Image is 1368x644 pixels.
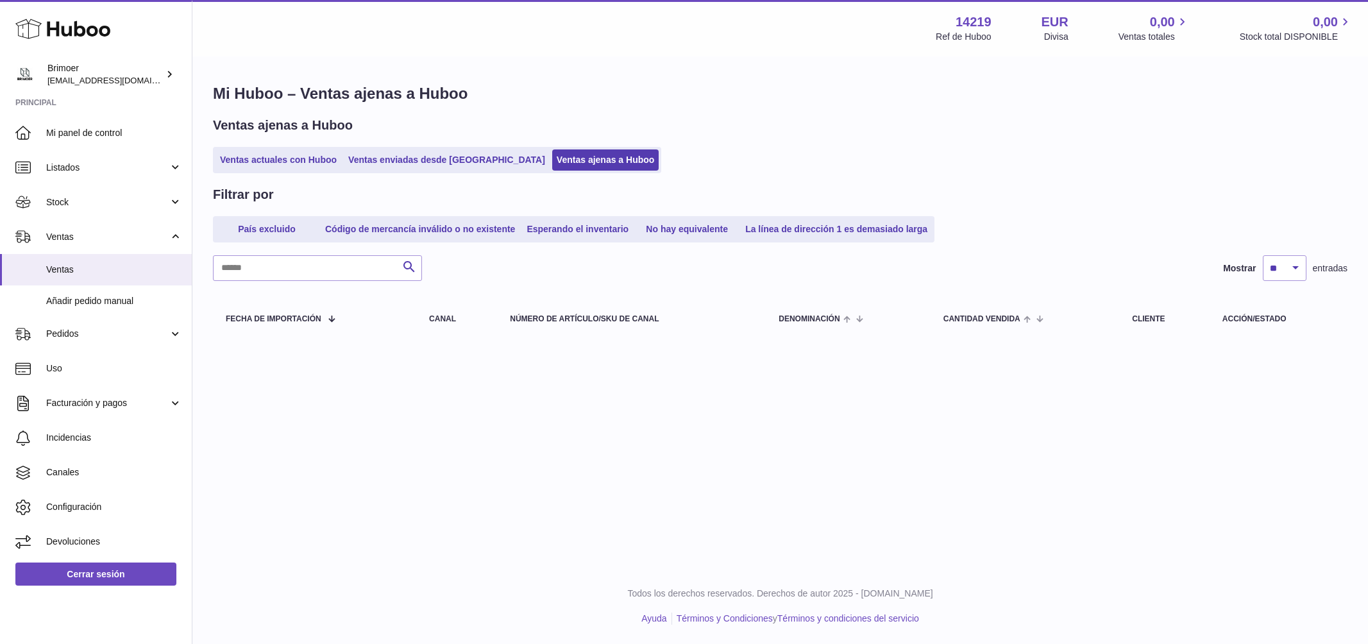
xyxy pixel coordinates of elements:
div: Divisa [1044,31,1068,43]
h1: Mi Huboo – Ventas ajenas a Huboo [213,83,1347,104]
h2: Filtrar por [213,186,273,203]
a: Ayuda [641,613,666,623]
li: y [672,613,919,625]
div: Cliente [1132,315,1197,323]
div: Acción/Estado [1222,315,1335,323]
span: Mi panel de control [46,127,182,139]
span: Devoluciones [46,536,182,548]
span: Listados [46,162,169,174]
a: Términos y Condiciones [677,613,773,623]
a: Ventas actuales con Huboo [215,149,341,171]
span: Fecha de importación [226,315,321,323]
a: Ventas ajenas a Huboo [552,149,659,171]
span: 0,00 [1313,13,1338,31]
span: Ventas totales [1119,31,1190,43]
span: Facturación y pagos [46,397,169,409]
span: 0,00 [1150,13,1175,31]
span: Canales [46,466,182,479]
img: oroses@renuevo.es [15,65,35,84]
span: Stock [46,196,169,208]
span: entradas [1313,262,1347,275]
strong: 14219 [956,13,992,31]
span: Ventas [46,264,182,276]
span: Denominación [779,315,840,323]
a: Código de mercancía inválido o no existente [321,219,519,240]
span: Configuración [46,501,182,513]
span: Ventas [46,231,169,243]
div: Canal [429,315,484,323]
span: Stock total DISPONIBLE [1240,31,1353,43]
div: Brimoer [47,62,163,87]
p: Todos los derechos reservados. Derechos de autor 2025 - [DOMAIN_NAME] [203,588,1358,600]
strong: EUR [1042,13,1068,31]
a: Términos y condiciones del servicio [777,613,919,623]
span: Incidencias [46,432,182,444]
a: No hay equivalente [636,219,738,240]
span: Uso [46,362,182,375]
a: 0,00 Ventas totales [1119,13,1190,43]
span: Añadir pedido manual [46,295,182,307]
a: Ventas enviadas desde [GEOGRAPHIC_DATA] [344,149,550,171]
div: Número de artículo/SKU de canal [510,315,753,323]
span: Cantidad vendida [943,315,1020,323]
span: [EMAIL_ADDRESS][DOMAIN_NAME] [47,75,189,85]
a: La línea de dirección 1 es demasiado larga [741,219,932,240]
a: 0,00 Stock total DISPONIBLE [1240,13,1353,43]
h2: Ventas ajenas a Huboo [213,117,353,134]
a: País excluido [215,219,318,240]
a: Esperando el inventario [522,219,633,240]
span: Pedidos [46,328,169,340]
a: Cerrar sesión [15,563,176,586]
label: Mostrar [1223,262,1256,275]
div: Ref de Huboo [936,31,991,43]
